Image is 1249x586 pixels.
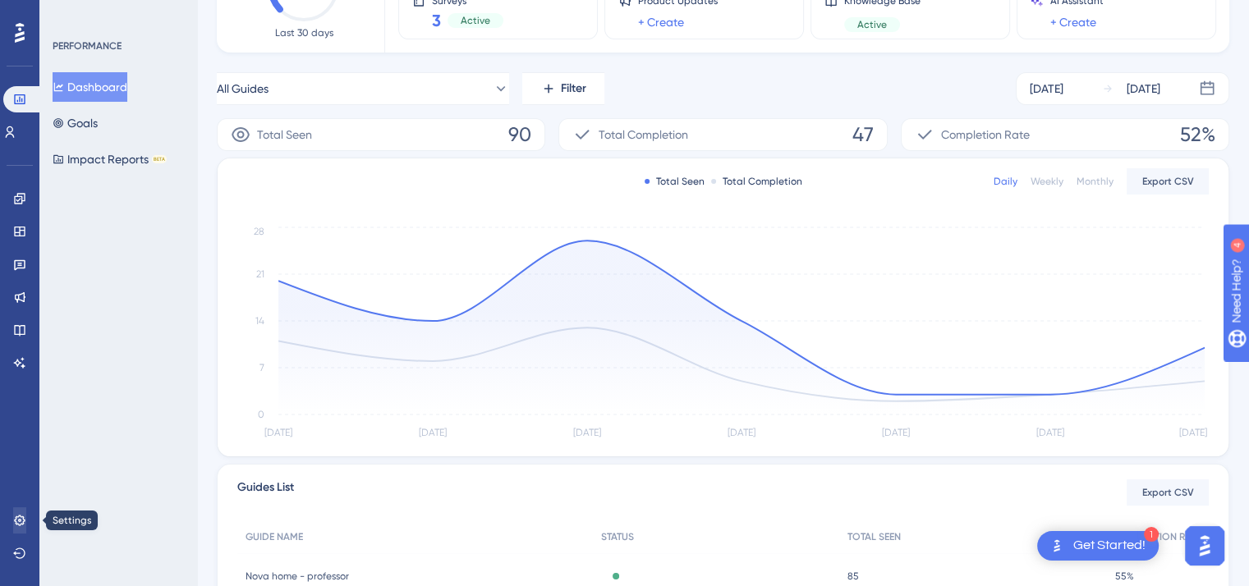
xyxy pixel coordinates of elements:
span: Active [857,18,887,31]
span: COMPLETION RATE [1115,530,1201,543]
tspan: [DATE] [419,427,447,438]
iframe: UserGuiding AI Assistant Launcher [1180,521,1229,570]
span: Filter [561,79,586,98]
span: GUIDE NAME [246,530,303,543]
tspan: [DATE] [1179,427,1207,438]
div: 4 [114,8,119,21]
div: Get Started! [1073,537,1146,555]
a: + Create [1050,12,1096,32]
div: Daily [994,175,1017,188]
span: All Guides [217,79,269,98]
span: Export CSV [1142,486,1194,499]
a: + Create [638,12,684,32]
div: 1 [1144,527,1159,542]
div: Monthly [1077,175,1114,188]
div: Open Get Started! checklist, remaining modules: 1 [1037,531,1159,561]
span: 85 [847,570,859,583]
tspan: [DATE] [264,427,292,438]
div: [DATE] [1127,79,1160,98]
tspan: 21 [256,268,264,280]
button: Impact ReportsBETA [53,144,167,174]
tspan: 14 [255,315,264,327]
button: Export CSV [1127,479,1209,506]
span: Need Help? [39,4,103,24]
tspan: 7 [259,362,264,373]
div: [DATE] [1030,79,1063,98]
tspan: [DATE] [573,427,601,438]
tspan: [DATE] [1036,427,1064,438]
div: Total Seen [645,175,705,188]
tspan: 0 [258,409,264,420]
span: 52% [1180,121,1215,148]
tspan: 28 [254,225,264,236]
span: 90 [508,121,531,148]
div: Weekly [1031,175,1063,188]
span: Total Completion [599,125,688,144]
button: Filter [522,72,604,105]
span: Nova home - professor [246,570,349,583]
span: Guides List [237,478,294,507]
button: Export CSV [1127,168,1209,195]
div: PERFORMANCE [53,39,122,53]
tspan: [DATE] [882,427,910,438]
div: Total Completion [711,175,802,188]
span: Active [461,14,490,27]
button: Goals [53,108,98,138]
img: launcher-image-alternative-text [1047,536,1067,556]
span: 55% [1115,570,1134,583]
span: 47 [852,121,874,148]
span: Total Seen [257,125,312,144]
span: TOTAL SEEN [847,530,901,543]
span: Completion Rate [941,125,1030,144]
button: All Guides [217,72,509,105]
span: 3 [432,9,441,32]
div: BETA [152,155,167,163]
span: Export CSV [1142,175,1194,188]
span: Last 30 days [275,26,333,39]
tspan: [DATE] [728,427,755,438]
span: STATUS [601,530,634,543]
button: Dashboard [53,72,127,102]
